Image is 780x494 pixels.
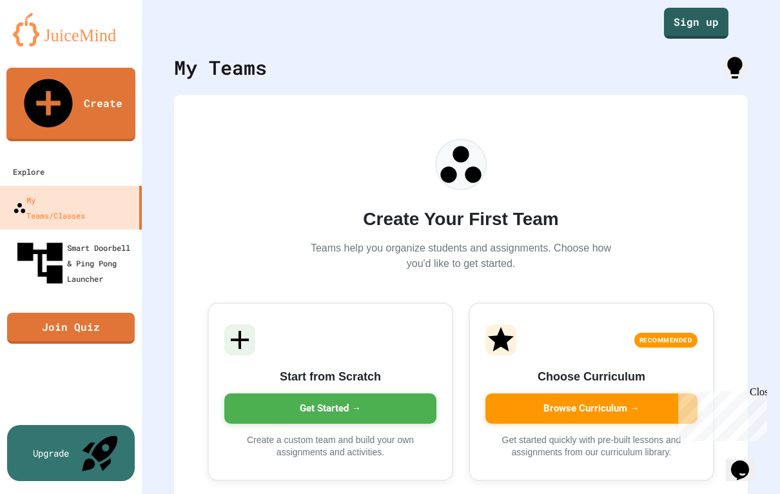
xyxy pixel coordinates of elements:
img: logo-orange.svg [13,13,129,46]
div: Browse Curriculum → [485,393,697,424]
div: My Teams [174,53,267,82]
h3: Choose Curriculum [485,368,697,386]
div: Smart Doorbell & Ping Pong Launcher [13,236,137,290]
iframe: chat widget [726,442,767,481]
a: Create [6,68,135,141]
p: Create a custom team and build your own assignments and activities. [224,434,436,459]
h2: Create Your First Team [306,206,616,233]
div: RECOMMENDED [634,333,698,348]
a: Sign up [664,8,728,39]
p: Teams help you organize students and assignments. Choose how you'd like to get started. [306,241,616,272]
div: My Teams/Classes [13,192,85,223]
div: Upgrade [33,446,69,460]
iframe: chat widget [673,386,767,441]
div: Explore [13,164,44,179]
div: Chat with us now!Close [5,5,89,82]
div: Get Started → [224,393,436,424]
a: Join Quiz [7,313,135,344]
h3: Start from Scratch [224,368,436,386]
p: Get started quickly with pre-built lessons and assignments from our curriculum library. [485,434,697,459]
div: How it works [722,55,748,81]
